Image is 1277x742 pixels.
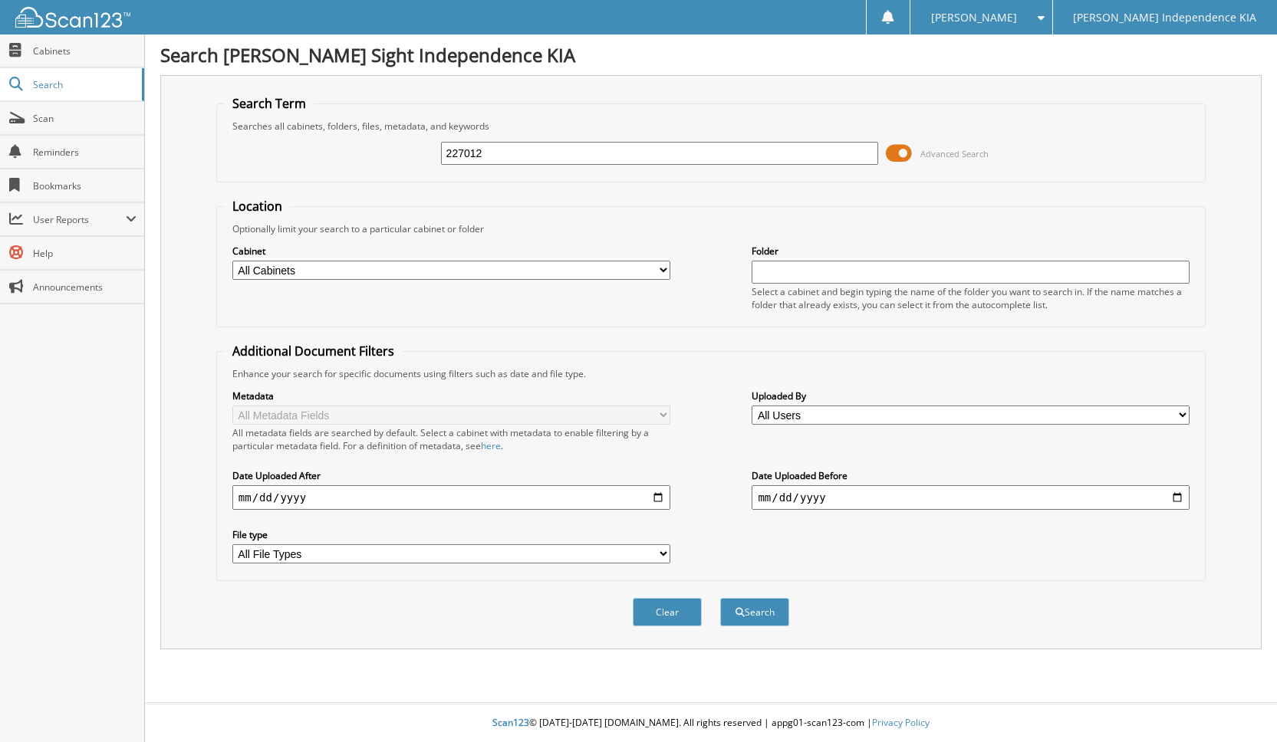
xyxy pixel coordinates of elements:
[752,245,1190,258] label: Folder
[1200,668,1277,742] iframe: Chat Widget
[232,389,670,402] label: Metadata
[225,120,1197,133] div: Searches all cabinets, folders, files, metadata, and keywords
[1073,13,1256,22] span: [PERSON_NAME] Independence KIA
[232,528,670,541] label: File type
[160,42,1262,67] h1: Search [PERSON_NAME] Sight Independence KIA
[481,439,501,452] a: here
[232,469,670,482] label: Date Uploaded After
[920,148,989,159] span: Advanced Search
[33,247,137,260] span: Help
[872,716,930,729] a: Privacy Policy
[492,716,529,729] span: Scan123
[225,367,1197,380] div: Enhance your search for specific documents using filters such as date and file type.
[931,13,1017,22] span: [PERSON_NAME]
[633,598,702,626] button: Clear
[225,95,314,112] legend: Search Term
[752,389,1190,402] label: Uploaded By
[15,7,130,28] img: scan123-logo-white.svg
[33,213,126,226] span: User Reports
[145,704,1277,742] div: © [DATE]-[DATE] [DOMAIN_NAME]. All rights reserved | appg01-scan123-com |
[232,426,670,452] div: All metadata fields are searched by default. Select a cabinet with metadata to enable filtering b...
[33,112,137,125] span: Scan
[752,485,1190,510] input: end
[232,485,670,510] input: start
[752,469,1190,482] label: Date Uploaded Before
[33,179,137,192] span: Bookmarks
[720,598,789,626] button: Search
[232,245,670,258] label: Cabinet
[225,198,290,215] legend: Location
[225,343,402,360] legend: Additional Document Filters
[33,44,137,57] span: Cabinets
[33,146,137,159] span: Reminders
[33,78,134,91] span: Search
[752,285,1190,311] div: Select a cabinet and begin typing the name of the folder you want to search in. If the name match...
[33,281,137,294] span: Announcements
[225,222,1197,235] div: Optionally limit your search to a particular cabinet or folder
